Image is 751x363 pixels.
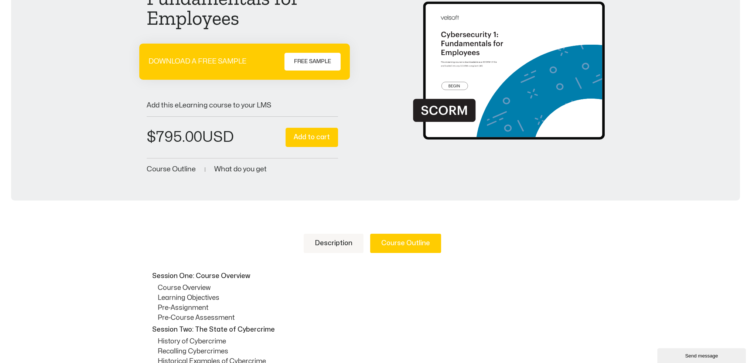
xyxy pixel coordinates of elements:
[147,130,156,144] span: $
[158,346,605,356] p: Recalling Cybercrimes
[149,58,246,65] p: DOWNLOAD A FREE SAMPLE
[657,347,747,363] iframe: chat widget
[158,336,605,346] p: History of Cybercrime
[147,130,202,144] bdi: 795.00
[147,102,338,109] p: Add this eLearning course to your LMS
[294,57,331,66] span: FREE SAMPLE
[147,166,196,173] a: Course Outline
[304,234,363,253] a: Description
[158,283,605,293] p: Course Overview
[284,53,341,71] a: FREE SAMPLE
[214,166,267,173] a: What do you get
[158,313,605,323] p: Pre-Course Assessment
[370,234,441,253] a: Course Outline
[158,293,605,303] p: Learning Objectives
[152,271,603,281] p: Session One: Course Overview
[286,128,338,147] button: Add to cart
[158,303,605,313] p: Pre-Assignment
[152,325,603,335] p: Session Two: The State of Cybercrime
